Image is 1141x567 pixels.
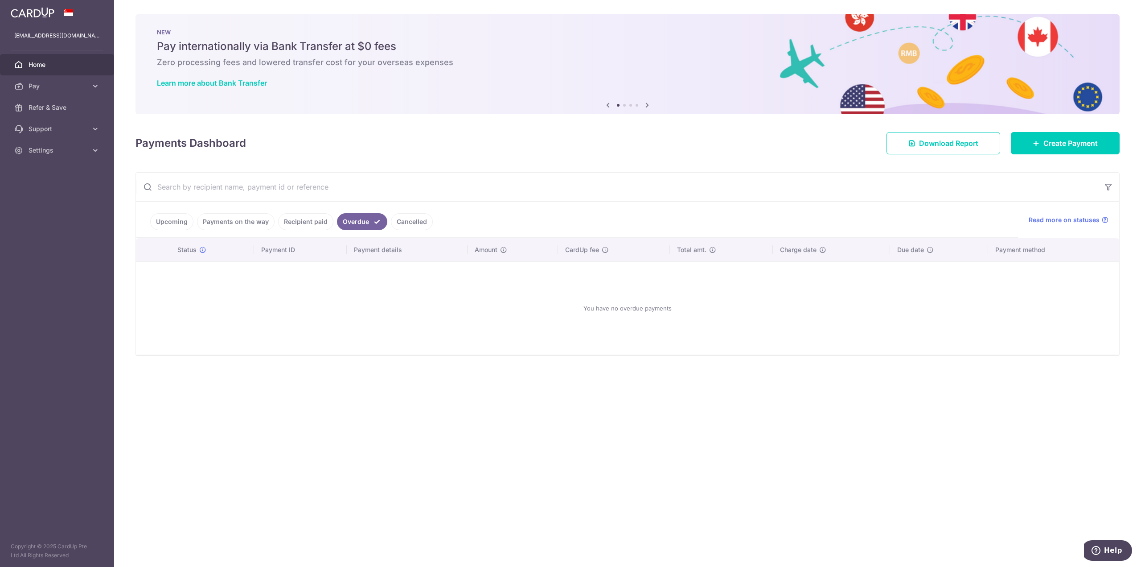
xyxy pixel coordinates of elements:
span: Total amt. [677,245,706,254]
span: Charge date [780,245,817,254]
div: You have no overdue payments [147,269,1108,348]
span: Home [29,60,87,69]
th: Payment details [347,238,467,261]
img: CardUp [11,7,54,18]
span: Refer & Save [29,103,87,112]
span: Support [29,124,87,133]
a: Payments on the way [197,213,275,230]
th: Payment method [988,238,1119,261]
iframe: Opens a widget where you can find more information [1084,540,1132,563]
input: Search by recipient name, payment id or reference [136,173,1098,201]
a: Create Payment [1011,132,1120,154]
a: Read more on statuses [1029,215,1108,224]
p: [EMAIL_ADDRESS][DOMAIN_NAME] [14,31,100,40]
img: Bank transfer banner [135,14,1120,114]
p: NEW [157,29,1098,36]
a: Cancelled [391,213,433,230]
span: Create Payment [1043,138,1098,149]
a: Upcoming [150,213,193,230]
h5: Pay internationally via Bank Transfer at $0 fees [157,39,1098,54]
span: Amount [475,245,497,254]
span: CardUp fee [565,245,599,254]
a: Download Report [887,132,1000,154]
h4: Payments Dashboard [135,135,246,151]
span: Read more on statuses [1029,215,1100,224]
span: Settings [29,146,87,155]
a: Recipient paid [278,213,333,230]
span: Status [177,245,197,254]
span: Pay [29,82,87,91]
a: Learn more about Bank Transfer [157,79,267,87]
span: Due date [897,245,924,254]
h6: Zero processing fees and lowered transfer cost for your overseas expenses [157,57,1098,68]
th: Payment ID [254,238,347,261]
a: Overdue [337,213,387,230]
span: Download Report [919,138,978,149]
